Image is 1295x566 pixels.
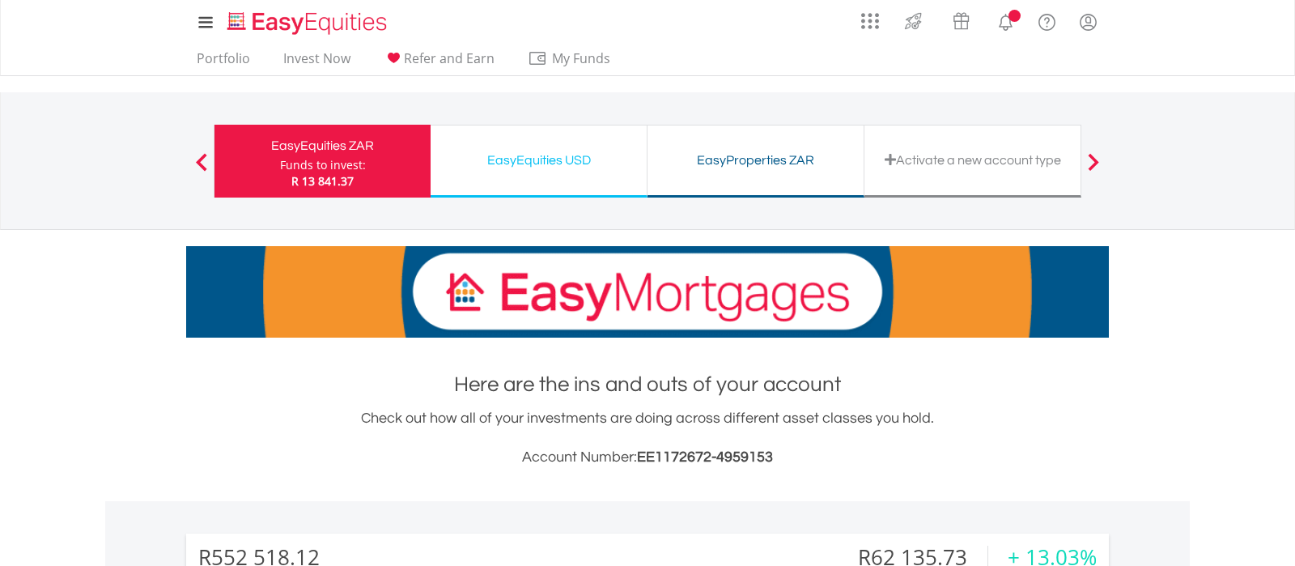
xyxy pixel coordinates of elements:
[224,134,421,157] div: EasyEquities ZAR
[657,149,854,172] div: EasyProperties ZAR
[528,48,634,69] span: My Funds
[937,4,985,34] a: Vouchers
[861,12,879,30] img: grid-menu-icon.svg
[440,149,637,172] div: EasyEquities USD
[291,173,354,189] span: R 13 841.37
[186,370,1109,399] h1: Here are the ins and outs of your account
[851,4,890,30] a: AppsGrid
[404,49,495,67] span: Refer and Earn
[985,4,1026,36] a: Notifications
[186,246,1109,338] img: EasyMortage Promotion Banner
[224,10,393,36] img: EasyEquities_Logo.png
[900,8,927,34] img: thrive-v2.svg
[1068,4,1109,40] a: My Profile
[280,157,366,173] div: Funds to invest:
[277,50,357,75] a: Invest Now
[874,149,1071,172] div: Activate a new account type
[1026,4,1068,36] a: FAQ's and Support
[377,50,501,75] a: Refer and Earn
[186,407,1109,469] div: Check out how all of your investments are doing across different asset classes you hold.
[190,50,257,75] a: Portfolio
[637,449,773,465] span: EE1172672-4959153
[186,446,1109,469] h3: Account Number:
[221,4,393,36] a: Home page
[948,8,974,34] img: vouchers-v2.svg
